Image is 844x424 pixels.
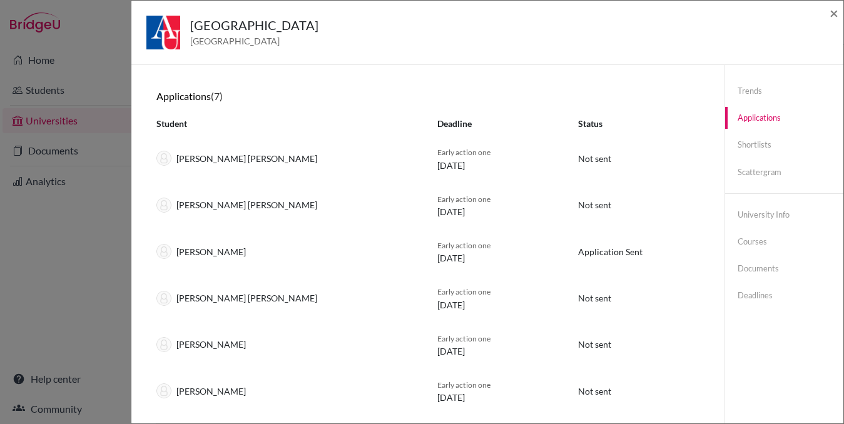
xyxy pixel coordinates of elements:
[725,258,843,280] a: Documents
[428,192,569,218] div: [DATE]
[428,331,569,358] div: [DATE]
[156,151,171,166] img: thumb_default-9baad8e6c595f6d87dbccf3bc005204999cb094ff98a76d4c88bb8097aa52fd3.png
[569,117,709,130] div: Status
[156,291,171,306] img: thumb_default-9baad8e6c595f6d87dbccf3bc005204999cb094ff98a76d4c88bb8097aa52fd3.png
[428,145,569,171] div: [DATE]
[190,16,318,34] h5: [GEOGRAPHIC_DATA]
[578,293,611,303] span: Not sent
[147,117,428,130] div: Student
[147,151,428,166] div: [PERSON_NAME] [PERSON_NAME]
[578,199,611,210] span: Not sent
[437,287,491,296] span: Early action one
[211,90,223,102] span: (7)
[156,90,223,102] h6: Applications
[830,4,838,22] span: ×
[437,380,491,390] span: Early action one
[437,148,491,157] span: Early action one
[578,246,643,257] span: Application Sent
[147,198,428,213] div: [PERSON_NAME] [PERSON_NAME]
[725,134,843,156] a: Shortlists
[437,194,491,204] span: Early action one
[725,231,843,253] a: Courses
[725,161,843,183] a: Scattergram
[156,383,171,398] img: thumb_default-9baad8e6c595f6d87dbccf3bc005204999cb094ff98a76d4c88bb8097aa52fd3.png
[156,244,171,259] img: thumb_default-9baad8e6c595f6d87dbccf3bc005204999cb094ff98a76d4c88bb8097aa52fd3.png
[147,337,428,352] div: [PERSON_NAME]
[578,153,611,164] span: Not sent
[146,16,180,49] img: us_ame_mioyueh_.jpeg
[725,285,843,306] a: Deadlines
[578,339,611,350] span: Not sent
[578,386,611,396] span: Not sent
[725,107,843,129] a: Applications
[428,117,569,130] div: Deadline
[156,198,171,213] img: thumb_default-9baad8e6c595f6d87dbccf3bc005204999cb094ff98a76d4c88bb8097aa52fd3.png
[428,285,569,311] div: [DATE]
[428,378,569,404] div: [DATE]
[437,334,491,343] span: Early action one
[147,383,428,398] div: [PERSON_NAME]
[830,6,838,21] button: Close
[156,337,171,352] img: thumb_default-9baad8e6c595f6d87dbccf3bc005204999cb094ff98a76d4c88bb8097aa52fd3.png
[725,80,843,102] a: Trends
[428,238,569,265] div: [DATE]
[437,241,491,250] span: Early action one
[190,34,318,48] span: [GEOGRAPHIC_DATA]
[147,244,428,259] div: [PERSON_NAME]
[725,204,843,226] a: University info
[147,291,428,306] div: [PERSON_NAME] [PERSON_NAME]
